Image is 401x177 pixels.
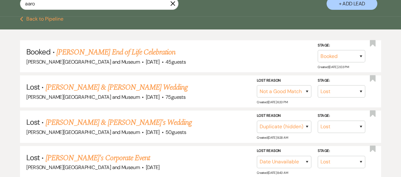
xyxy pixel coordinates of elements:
span: [PERSON_NAME][GEOGRAPHIC_DATA] and Museum [26,94,140,100]
span: Created: [DATE] 2:03 PM [318,65,349,69]
label: Stage: [318,42,365,49]
span: [DATE] [146,59,159,65]
span: Lost [26,153,40,162]
span: 50 guests [165,129,186,136]
a: [PERSON_NAME] End of Life Celebration [56,47,175,58]
span: Created: [DATE] 8:43 AM [257,171,288,175]
span: Lost [26,117,40,127]
span: [DATE] [146,94,159,100]
label: Stage: [318,112,365,119]
span: Booked [26,47,50,57]
label: Stage: [318,148,365,155]
a: [PERSON_NAME] & [PERSON_NAME] Wedding [46,82,188,93]
label: Lost Reason [257,148,311,155]
span: 75 guests [165,94,185,100]
span: [PERSON_NAME][GEOGRAPHIC_DATA] and Museum [26,164,140,171]
a: [PERSON_NAME] & [PERSON_NAME]'s Wedding [46,117,192,128]
span: 45 guests [165,59,186,65]
span: [DATE] [146,164,159,171]
span: Created: [DATE] 9:28 AM [257,136,288,140]
label: Lost Reason [257,77,311,84]
label: Stage: [318,77,365,84]
span: [PERSON_NAME][GEOGRAPHIC_DATA] and Museum [26,129,140,136]
button: Back to Pipeline [20,16,63,22]
a: [PERSON_NAME]'s Corporate Event [46,152,150,164]
span: Lost [26,82,40,92]
label: Lost Reason [257,112,311,119]
span: [DATE] [146,129,159,136]
span: [PERSON_NAME][GEOGRAPHIC_DATA] and Museum [26,59,140,65]
span: Created: [DATE] 6:33 PM [257,100,288,104]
